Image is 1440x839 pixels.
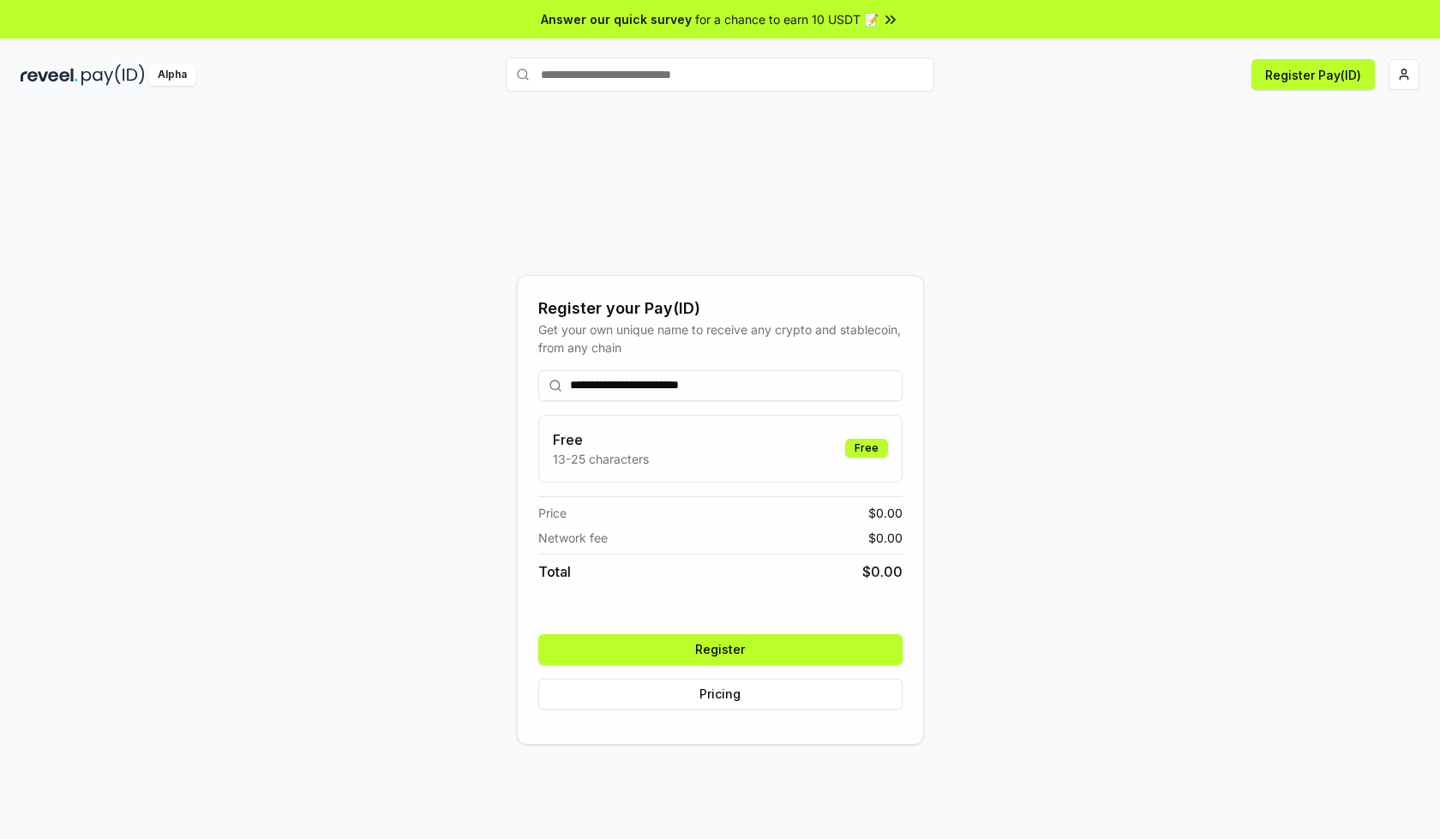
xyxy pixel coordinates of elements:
span: Answer our quick survey [541,10,692,28]
button: Pricing [538,679,903,710]
button: Register Pay(ID) [1251,59,1375,90]
img: reveel_dark [21,64,78,86]
div: Register your Pay(ID) [538,297,903,321]
span: $ 0.00 [868,529,903,547]
span: Network fee [538,529,608,547]
span: $ 0.00 [862,561,903,582]
span: for a chance to earn 10 USDT 📝 [695,10,879,28]
img: pay_id [81,64,145,86]
span: Total [538,561,571,582]
div: Get your own unique name to receive any crypto and stablecoin, from any chain [538,321,903,357]
div: Alpha [148,64,196,86]
p: 13-25 characters [553,450,649,468]
div: Free [845,439,888,458]
h3: Free [553,429,649,450]
button: Register [538,634,903,665]
span: Price [538,504,567,522]
span: $ 0.00 [868,504,903,522]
